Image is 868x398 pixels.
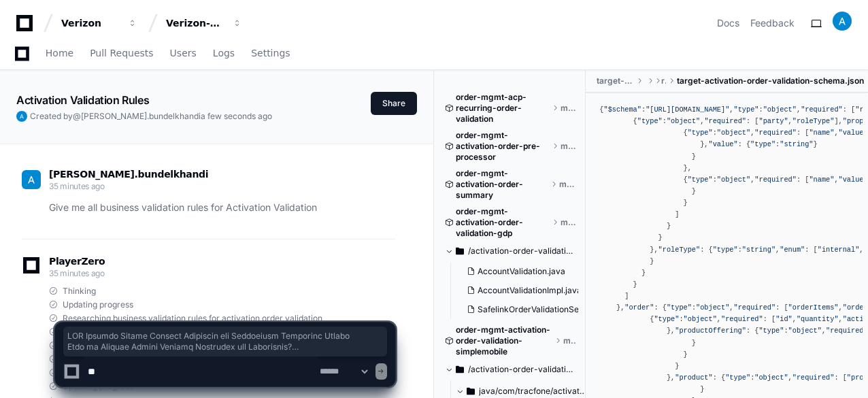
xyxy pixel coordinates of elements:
[251,38,290,69] a: Settings
[456,130,550,163] span: order-mgmt-activation-order-pre-processor
[750,16,795,30] button: Feedback
[688,176,713,184] span: "type"
[734,105,759,114] span: "type"
[81,111,201,121] span: [PERSON_NAME].bundelkhandi
[46,38,73,69] a: Home
[742,246,775,254] span: "string"
[792,117,835,125] span: "roleType"
[90,38,153,69] a: Pull Requests
[49,257,105,265] span: PlayerZero
[445,240,575,262] button: /activation-order-validation-lifeline/src/main/java/com/tracfone/activation/order/validation/life...
[478,266,565,277] span: AccountValidation.java
[717,16,739,30] a: Docs
[661,76,666,86] span: resources
[56,11,143,35] button: Verizon
[468,246,575,256] span: /activation-order-validation-lifeline/src/main/java/com/tracfone/activation/order/validation/life...
[22,170,41,189] img: ACg8ocKz7EBFCnWPdTv19o9m_nca3N0OVJEOQCGwElfmCyRVJ95dZw=s96-c
[49,200,395,216] p: Give me all business validation rules for Activation Validation
[717,176,750,184] span: "object"
[809,129,834,137] span: "name"
[170,49,197,57] span: Users
[30,111,272,122] span: Created by
[49,169,208,180] span: [PERSON_NAME].bundelkhandi
[809,176,834,184] span: "name"
[16,111,27,122] img: ACg8ocKz7EBFCnWPdTv19o9m_nca3N0OVJEOQCGwElfmCyRVJ95dZw=s96-c
[713,246,738,254] span: "type"
[833,12,852,31] img: ACg8ocKz7EBFCnWPdTv19o9m_nca3N0OVJEOQCGwElfmCyRVJ95dZw=s96-c
[646,105,729,114] span: "[URL][DOMAIN_NAME]"
[763,105,797,114] span: "object"
[67,331,383,352] span: LOR Ipsumdo Sitame Consect Adipiscin eli Seddoeiusm Temporinc Utlabo Etdo ma Aliquae Admini Venia...
[818,246,860,254] span: "internal"
[704,117,746,125] span: "required"
[456,206,550,239] span: order-mgmt-activation-order-validation-gdp
[456,168,548,201] span: order-mgmt-activation-order-summary
[61,16,120,30] div: Verizon
[688,129,713,137] span: "type"
[709,140,738,148] span: "value"
[677,76,864,86] span: target-activation-order-validation-schema.json
[561,141,575,152] span: master
[754,129,797,137] span: "required"
[758,117,788,125] span: "party"
[561,103,575,114] span: master
[658,246,701,254] span: "roleType"
[63,286,96,297] span: Thinking
[49,268,105,278] span: 35 minutes ago
[824,353,861,390] iframe: Open customer support
[90,49,153,57] span: Pull Requests
[839,176,868,184] span: "value"
[170,38,197,69] a: Users
[213,38,235,69] a: Logs
[637,117,663,125] span: "type"
[717,129,750,137] span: "object"
[478,285,582,296] span: AccountValidationImpl.java
[16,93,149,107] app-text-character-animate: Activation Validation Rules
[780,246,805,254] span: "enum"
[201,111,272,121] span: a few seconds ago
[604,105,641,114] span: "$schema"
[780,140,813,148] span: "string"
[559,179,575,190] span: master
[801,105,843,114] span: "required"
[251,49,290,57] span: Settings
[597,76,634,86] span: target-activation-order-validation-tbv
[456,92,550,125] span: order-mgmt-acp-recurring-order-validation
[456,243,464,259] svg: Directory
[371,92,417,115] button: Share
[461,262,578,281] button: AccountValidation.java
[461,281,578,300] button: AccountValidationImpl.java
[561,217,575,228] span: master
[839,129,868,137] span: "value"
[750,140,775,148] span: "type"
[161,11,248,35] button: Verizon-Clarify-Order-Management
[754,176,797,184] span: "required"
[46,49,73,57] span: Home
[166,16,224,30] div: Verizon-Clarify-Order-Management
[667,117,700,125] span: "object"
[213,49,235,57] span: Logs
[49,181,105,191] span: 35 minutes ago
[73,111,81,121] span: @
